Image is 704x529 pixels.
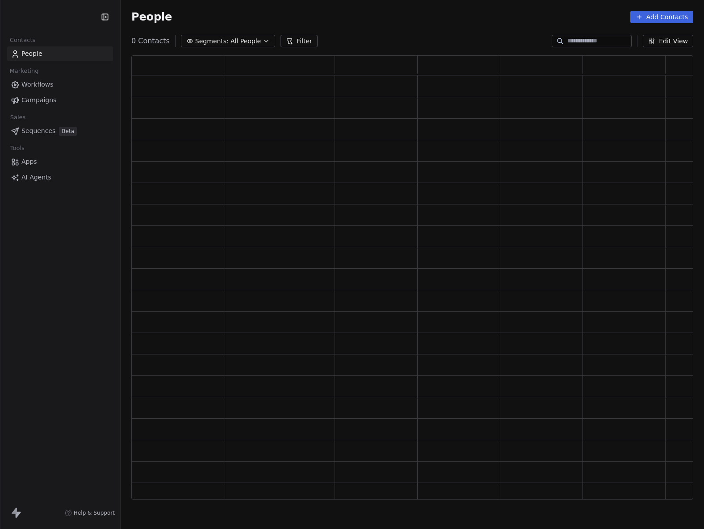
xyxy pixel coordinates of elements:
[195,37,229,46] span: Segments:
[131,10,172,24] span: People
[21,173,51,182] span: AI Agents
[7,93,113,108] a: Campaigns
[230,37,261,46] span: All People
[21,49,42,58] span: People
[7,46,113,61] a: People
[281,35,318,47] button: Filter
[59,127,77,136] span: Beta
[21,157,37,167] span: Apps
[7,77,113,92] a: Workflows
[74,509,115,517] span: Help & Support
[6,142,28,155] span: Tools
[21,80,54,89] span: Workflows
[643,35,693,47] button: Edit View
[131,36,170,46] span: 0 Contacts
[21,126,55,136] span: Sequences
[6,64,42,78] span: Marketing
[630,11,693,23] button: Add Contacts
[7,170,113,185] a: AI Agents
[65,509,115,517] a: Help & Support
[6,33,39,47] span: Contacts
[7,154,113,169] a: Apps
[21,96,56,105] span: Campaigns
[6,111,29,124] span: Sales
[7,124,113,138] a: SequencesBeta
